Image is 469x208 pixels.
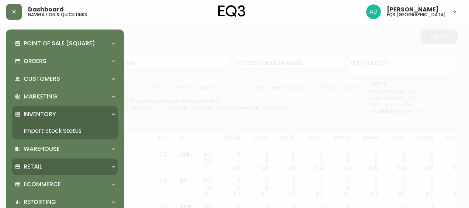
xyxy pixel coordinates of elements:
div: Ecommerce [12,176,118,193]
p: Customers [24,75,60,83]
div: Customers [12,71,118,87]
p: Orders [24,57,46,65]
p: Reporting [24,198,56,206]
a: Import Stock Status [12,122,118,139]
span: [PERSON_NAME] [387,7,439,13]
p: Retail [24,163,42,171]
img: 308eed972967e97254d70fe596219f44 [366,4,381,19]
p: Inventory [24,110,56,118]
p: Ecommerce [24,180,61,188]
div: Point of Sale (Square) [12,35,118,52]
p: Warehouse [24,145,60,153]
p: Marketing [24,93,57,101]
div: Orders [12,53,118,69]
div: Marketing [12,89,118,105]
img: logo [218,5,246,17]
h5: navigation & quick links [28,13,87,17]
div: Retail [12,159,118,175]
div: Inventory [12,106,118,122]
p: Point of Sale (Square) [24,39,95,48]
span: Dashboard [28,7,64,13]
h5: eq3 [GEOGRAPHIC_DATA] [387,13,446,17]
div: Warehouse [12,141,118,157]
